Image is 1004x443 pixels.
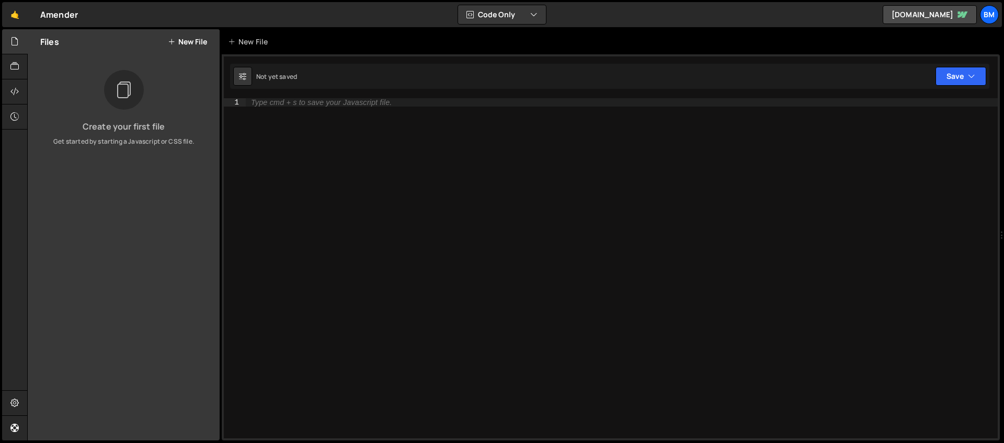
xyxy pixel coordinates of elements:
p: Get started by starting a Javascript or CSS file. [36,137,211,146]
a: bm [980,5,999,24]
h2: Files [40,36,59,48]
div: New File [228,37,272,47]
button: Save [935,67,986,86]
h3: Create your first file [36,122,211,131]
a: [DOMAIN_NAME] [883,5,977,24]
a: 🤙 [2,2,28,27]
button: New File [168,38,207,46]
button: Code Only [458,5,546,24]
div: Amender [40,8,78,21]
div: 1 [224,98,246,107]
div: Not yet saved [256,72,297,81]
div: Type cmd + s to save your Javascript file. [251,99,392,106]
